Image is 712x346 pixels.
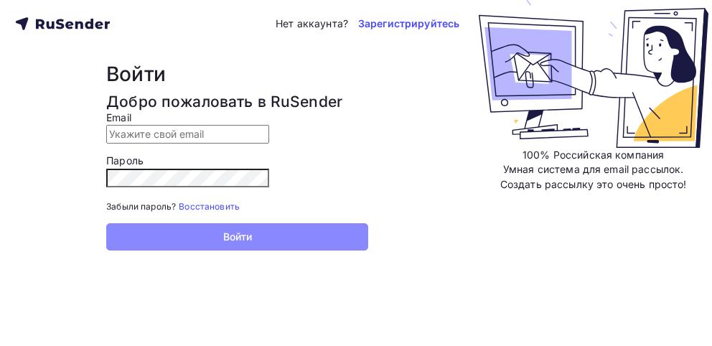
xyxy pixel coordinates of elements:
[179,201,240,212] small: Восстановить
[179,200,240,212] a: Восстановить
[106,201,176,212] small: Забыли пароль?
[358,17,459,31] a: Зарегистрируйтесь
[106,111,368,125] div: Email
[106,125,269,144] input: Укажите свой email
[276,17,348,31] div: Нет аккаунта?
[106,223,368,251] button: Войти
[500,162,687,192] div: Умная система для email рассылок. Создать рассылку это очень просто!
[523,148,664,162] div: 100% Российская компания
[106,62,368,87] h1: Войти
[106,154,368,168] div: Пароль
[106,93,368,111] h3: Добро пожаловать в RuSender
